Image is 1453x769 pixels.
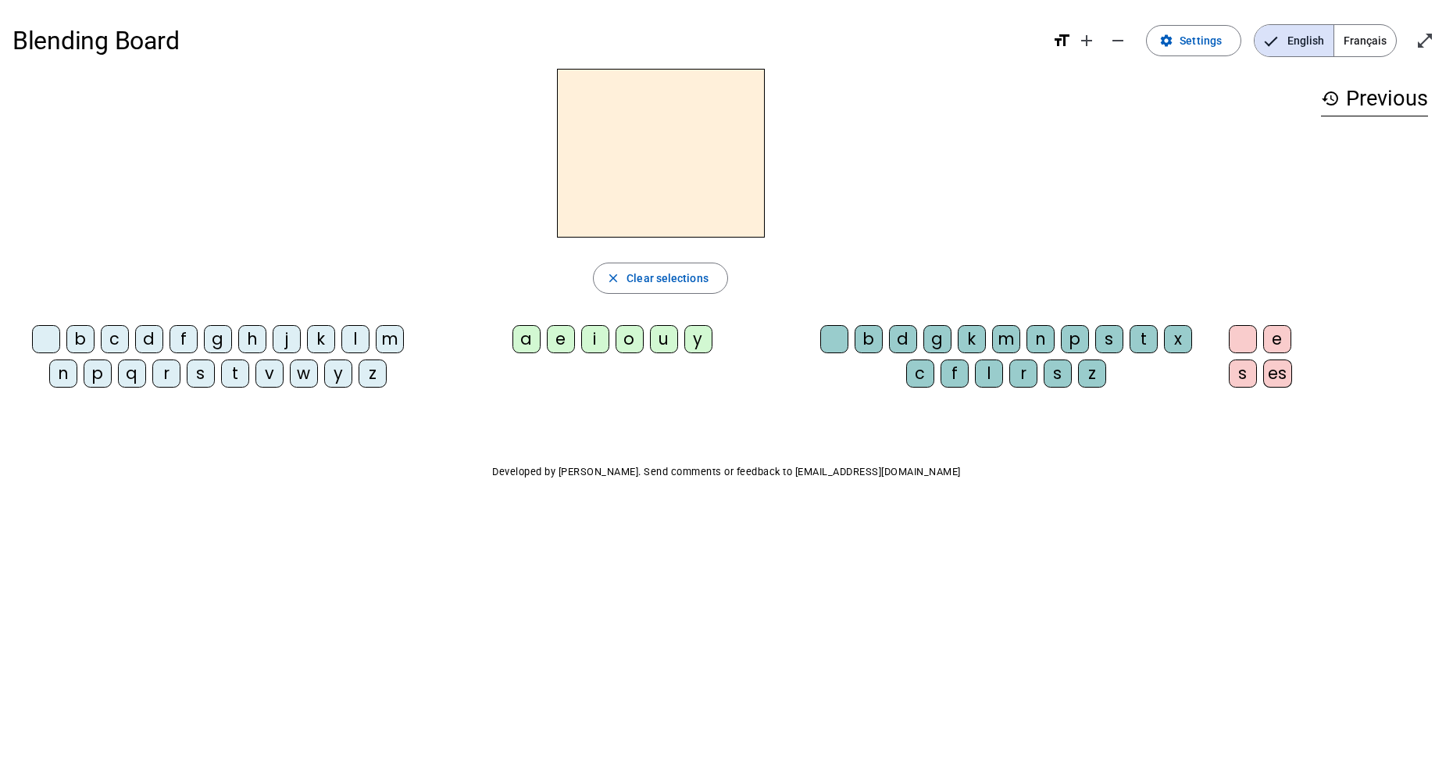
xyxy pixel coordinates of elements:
[1108,31,1127,50] mat-icon: remove
[1263,325,1291,353] div: e
[1416,31,1434,50] mat-icon: open_in_full
[650,325,678,353] div: u
[204,325,232,353] div: g
[992,325,1020,353] div: m
[1061,325,1089,353] div: p
[616,325,644,353] div: o
[889,325,917,353] div: d
[975,359,1003,388] div: l
[135,325,163,353] div: d
[324,359,352,388] div: y
[906,359,934,388] div: c
[1254,24,1397,57] mat-button-toggle-group: Language selection
[1164,325,1192,353] div: x
[255,359,284,388] div: v
[1229,359,1257,388] div: s
[273,325,301,353] div: j
[512,325,541,353] div: a
[12,16,1040,66] h1: Blending Board
[49,359,77,388] div: n
[1052,31,1071,50] mat-icon: format_size
[958,325,986,353] div: k
[1321,89,1340,108] mat-icon: history
[684,325,712,353] div: y
[855,325,883,353] div: b
[1044,359,1072,388] div: s
[101,325,129,353] div: c
[593,263,728,294] button: Clear selections
[1078,359,1106,388] div: z
[12,463,1441,481] p: Developed by [PERSON_NAME]. Send comments or feedback to [EMAIL_ADDRESS][DOMAIN_NAME]
[1095,325,1123,353] div: s
[118,359,146,388] div: q
[627,269,709,288] span: Clear selections
[1263,359,1292,388] div: es
[152,359,180,388] div: r
[290,359,318,388] div: w
[1130,325,1158,353] div: t
[1077,31,1096,50] mat-icon: add
[1102,25,1133,56] button: Decrease font size
[1071,25,1102,56] button: Increase font size
[1321,81,1428,116] h3: Previous
[238,325,266,353] div: h
[66,325,95,353] div: b
[581,325,609,353] div: i
[221,359,249,388] div: t
[941,359,969,388] div: f
[341,325,369,353] div: l
[547,325,575,353] div: e
[1334,25,1396,56] span: Français
[170,325,198,353] div: f
[307,325,335,353] div: k
[1409,25,1441,56] button: Enter full screen
[1026,325,1055,353] div: n
[923,325,951,353] div: g
[1180,31,1222,50] span: Settings
[359,359,387,388] div: z
[376,325,404,353] div: m
[1009,359,1037,388] div: r
[84,359,112,388] div: p
[187,359,215,388] div: s
[1159,34,1173,48] mat-icon: settings
[606,271,620,285] mat-icon: close
[1255,25,1333,56] span: English
[1146,25,1241,56] button: Settings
